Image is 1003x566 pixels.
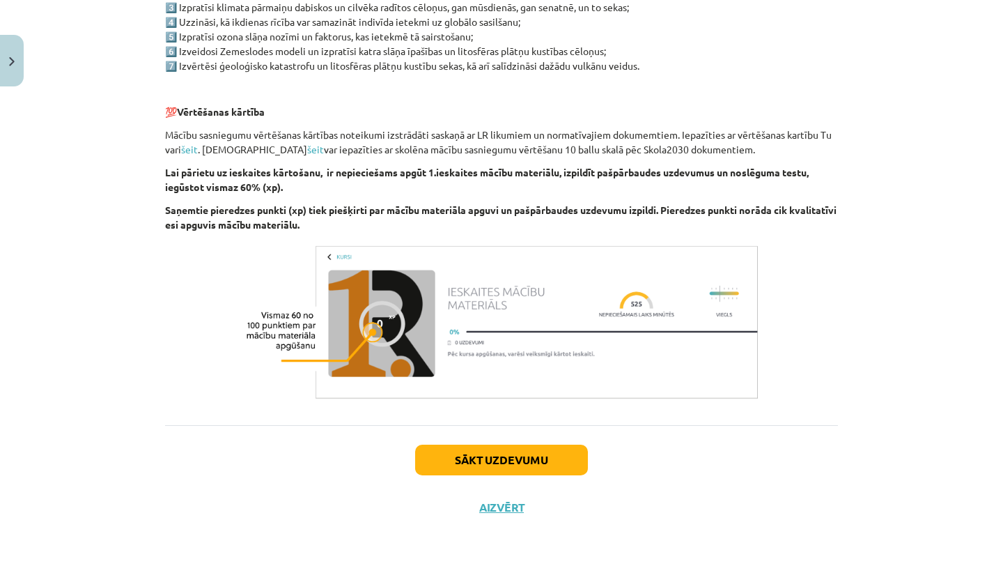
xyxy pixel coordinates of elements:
[9,57,15,66] img: icon-close-lesson-0947bae3869378f0d4975bcd49f059093ad1ed9edebbc8119c70593378902aed.svg
[165,128,838,157] p: Mācību sasniegumu vērtēšanas kārtības noteikumi izstrādāti saskaņā ar LR likumiem un normatīvajie...
[475,500,528,514] button: Aizvērt
[181,143,198,155] a: šeit
[165,204,837,231] strong: Saņemtie pieredzes punkti (xp) tiek piešķirti par mācību materiāla apguvi un pašpārbaudes uzdevum...
[165,105,838,119] p: 💯
[415,445,588,475] button: Sākt uzdevumu
[177,105,265,118] strong: Vērtēšanas kārtība
[307,143,324,155] a: šeit
[165,166,809,193] strong: Lai pārietu uz ieskaites kārtošanu, ir nepieciešams apgūt 1.ieskaites mācību materiālu, izpildīt ...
